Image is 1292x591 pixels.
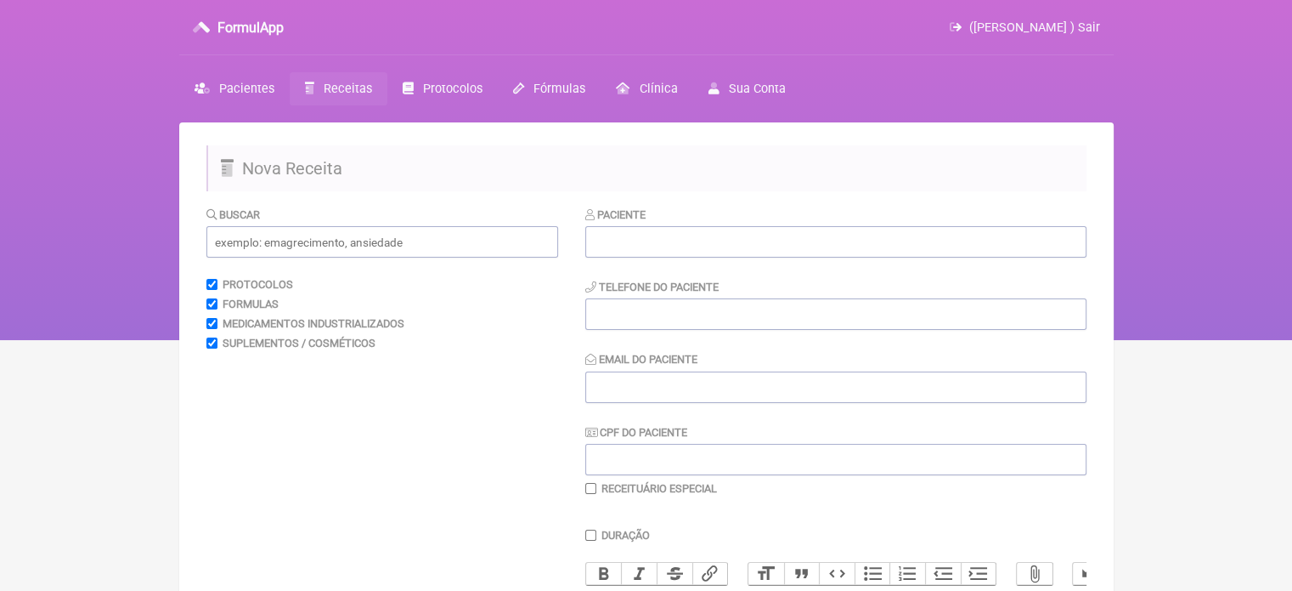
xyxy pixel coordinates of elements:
[223,337,375,349] label: Suplementos / Cosméticos
[961,563,996,585] button: Increase Level
[585,353,697,366] label: Email do Paciente
[639,82,677,96] span: Clínica
[969,20,1100,35] span: ([PERSON_NAME] ) Sair
[223,298,279,310] label: Formulas
[889,563,925,585] button: Numbers
[819,563,855,585] button: Code
[498,72,601,105] a: Fórmulas
[601,482,717,495] label: Receituário Especial
[206,208,261,221] label: Buscar
[586,563,622,585] button: Bold
[179,72,290,105] a: Pacientes
[423,82,482,96] span: Protocolos
[601,529,650,542] label: Duração
[950,20,1099,35] a: ([PERSON_NAME] ) Sair
[729,82,786,96] span: Sua Conta
[585,426,687,439] label: CPF do Paciente
[1073,563,1109,585] button: Undo
[657,563,692,585] button: Strikethrough
[585,208,646,221] label: Paciente
[219,82,274,96] span: Pacientes
[223,278,293,291] label: Protocolos
[692,72,800,105] a: Sua Conta
[533,82,585,96] span: Fórmulas
[324,82,372,96] span: Receitas
[585,281,719,293] label: Telefone do Paciente
[621,563,657,585] button: Italic
[217,20,284,36] h3: FormulApp
[206,226,558,258] input: exemplo: emagrecimento, ansiedade
[223,317,404,330] label: Medicamentos Industrializados
[290,72,387,105] a: Receitas
[1017,563,1052,585] button: Attach Files
[387,72,498,105] a: Protocolos
[206,145,1086,191] h2: Nova Receita
[601,72,692,105] a: Clínica
[925,563,961,585] button: Decrease Level
[784,563,820,585] button: Quote
[748,563,784,585] button: Heading
[692,563,728,585] button: Link
[855,563,890,585] button: Bullets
